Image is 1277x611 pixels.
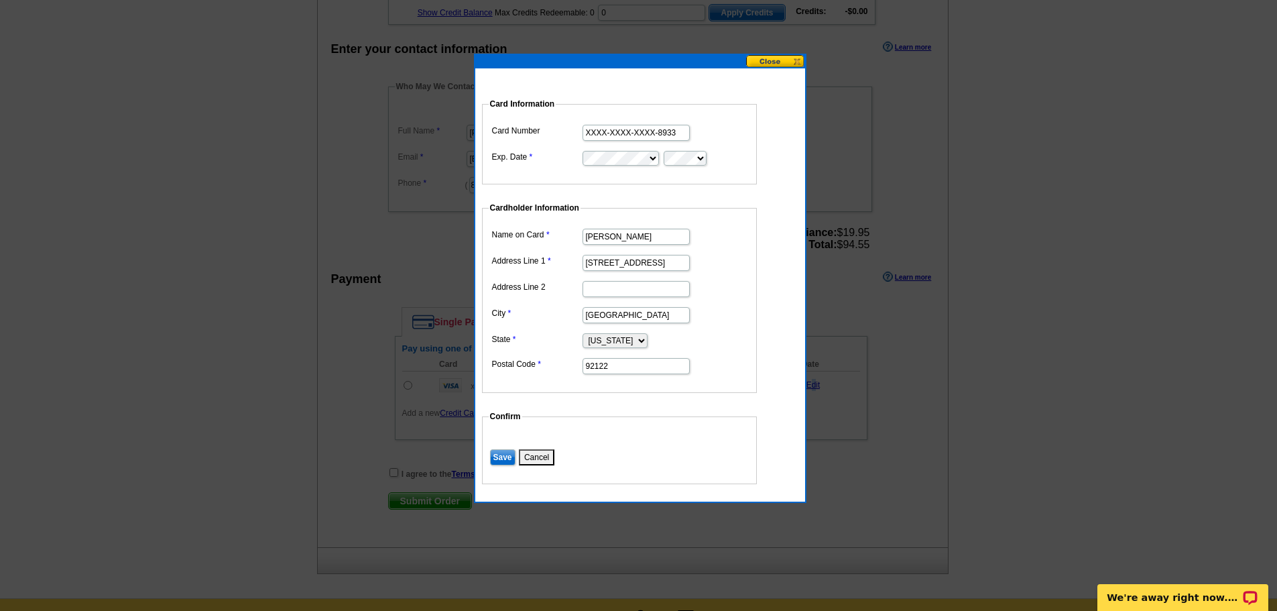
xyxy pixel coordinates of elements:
[1089,569,1277,611] iframe: LiveChat chat widget
[489,202,581,214] legend: Cardholder Information
[492,229,581,241] label: Name on Card
[492,358,581,370] label: Postal Code
[519,449,554,465] button: Cancel
[492,255,581,267] label: Address Line 1
[489,410,522,423] legend: Confirm
[492,307,581,319] label: City
[492,333,581,345] label: State
[492,281,581,293] label: Address Line 2
[490,449,515,465] input: Save
[492,125,581,137] label: Card Number
[492,151,581,163] label: Exp. Date
[489,98,556,110] legend: Card Information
